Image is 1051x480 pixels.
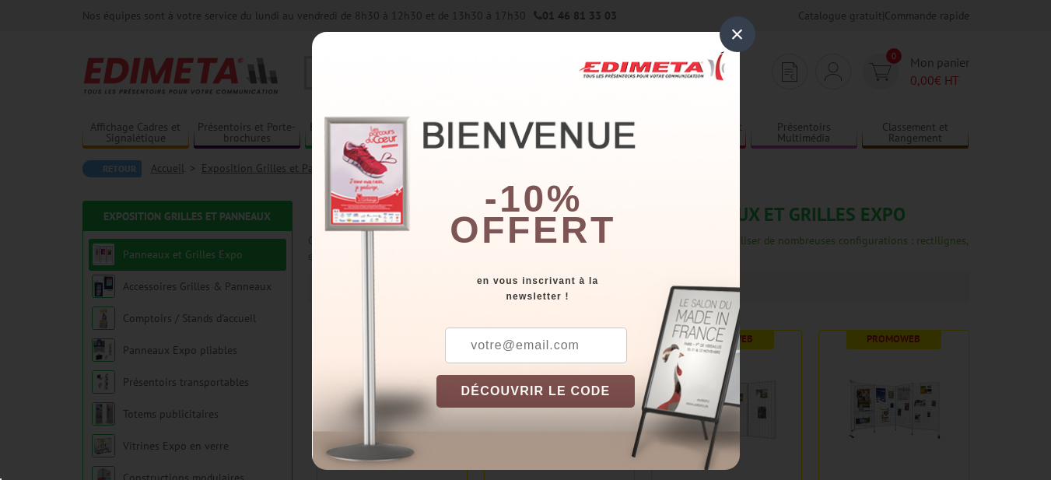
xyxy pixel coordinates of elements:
input: votre@email.com [445,328,627,363]
font: offert [450,209,616,251]
div: en vous inscrivant à la newsletter ! [436,273,740,304]
div: × [720,16,755,52]
button: DÉCOUVRIR LE CODE [436,375,636,408]
b: -10% [485,178,583,219]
